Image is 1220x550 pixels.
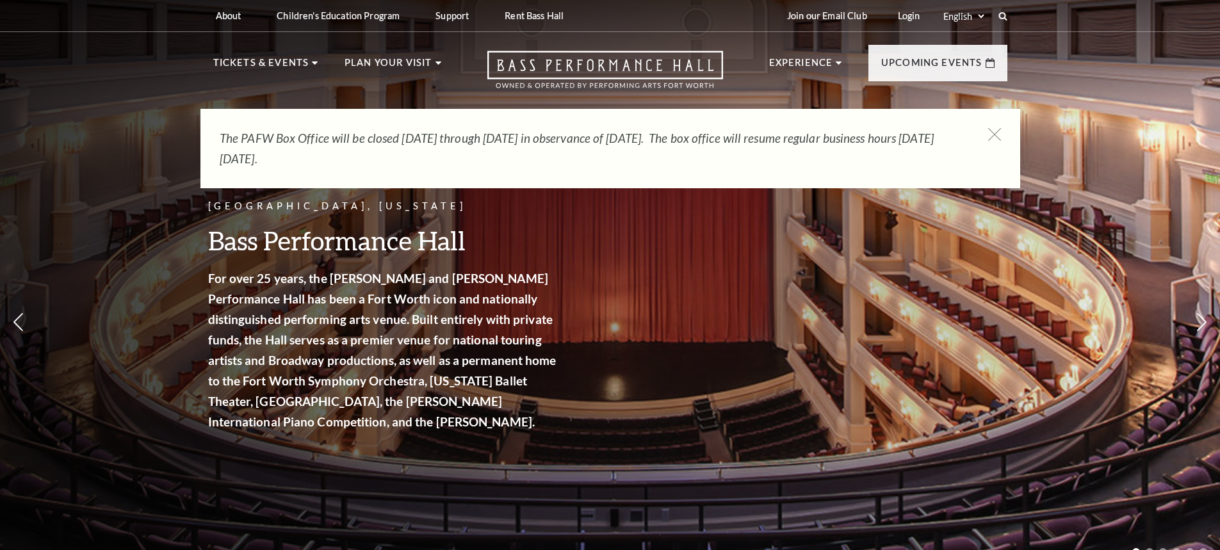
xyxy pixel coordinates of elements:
em: The PAFW Box Office will be closed [DATE] through [DATE] in observance of [DATE]. The box office ... [220,131,934,166]
p: Support [435,10,469,21]
select: Select: [941,10,986,22]
p: Upcoming Events [881,55,982,78]
strong: For over 25 years, the [PERSON_NAME] and [PERSON_NAME] Performance Hall has been a Fort Worth ico... [208,271,557,429]
p: Experience [769,55,833,78]
p: Children's Education Program [277,10,400,21]
p: About [216,10,241,21]
p: Plan Your Visit [345,55,432,78]
h3: Bass Performance Hall [208,224,560,257]
p: [GEOGRAPHIC_DATA], [US_STATE] [208,198,560,214]
p: Rent Bass Hall [505,10,564,21]
p: Tickets & Events [213,55,309,78]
